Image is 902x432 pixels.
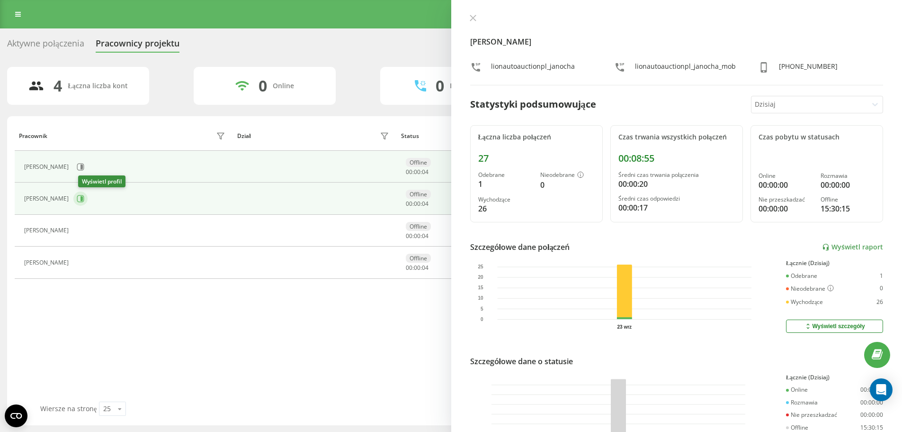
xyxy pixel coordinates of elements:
div: : : [406,201,429,207]
div: 15:30:15 [860,424,883,431]
div: [PERSON_NAME] [24,195,71,202]
div: Szczegółowe dane o statusie [470,356,573,367]
div: Offline [406,222,431,231]
div: Rozmawia [821,173,875,179]
div: Wyświetl profil [78,175,125,187]
div: Łącznie (Dzisiaj) [786,260,883,267]
button: Wyświetl szczegóły [786,320,883,333]
div: 1 [880,273,883,279]
div: Offline [821,196,875,203]
div: Odebrane [786,273,817,279]
div: Łączna liczba połączeń [478,133,595,141]
span: 00 [406,232,412,240]
div: Offline [406,190,431,199]
div: Czas pobytu w statusach [759,133,875,141]
div: Offline [786,424,808,431]
div: Nie przeszkadzać [786,412,837,418]
div: Nie przeszkadzać [759,196,813,203]
div: 00:00:00 [860,399,883,406]
div: lionautoauctionpl_janocha_mob [635,62,736,75]
span: 04 [422,200,429,208]
div: Status [401,133,419,139]
text: 20 [478,275,483,280]
div: lionautoauctionpl_janocha [491,62,575,75]
div: Open Intercom Messenger [870,378,893,401]
div: Czas trwania wszystkich połączeń [618,133,735,141]
div: Odebrane [478,172,533,178]
div: Offline [406,158,431,167]
div: Pracownik [19,133,47,139]
div: 0 [259,77,267,95]
div: Łączna liczba kont [68,82,127,90]
div: Wychodzące [786,299,823,305]
span: 04 [422,232,429,240]
div: 25 [103,404,111,414]
div: : : [406,169,429,175]
span: 00 [406,264,412,272]
div: 0 [436,77,444,95]
div: Offline [406,254,431,263]
text: 25 [478,264,483,269]
div: Łącznie (Dzisiaj) [786,374,883,381]
div: Pracownicy projektu [96,38,179,53]
div: Średni czas odpowiedzi [618,195,735,202]
div: [PERSON_NAME] [24,259,71,266]
div: Statystyki podsumowujące [470,97,596,111]
button: Open CMP widget [5,404,27,427]
div: 27 [478,153,595,164]
div: 26 [478,203,533,214]
span: 00 [414,232,420,240]
div: : : [406,233,429,239]
span: 04 [422,264,429,272]
div: Wyświetl szczegóły [804,322,865,330]
text: 0 [480,317,483,322]
div: 0 [880,285,883,293]
text: 15 [478,285,483,291]
div: 00:08:55 [618,153,735,164]
div: 00:00:00 [821,179,875,191]
div: 00:00:00 [759,203,813,214]
div: Nieodebrane [786,285,834,293]
span: 04 [422,168,429,176]
div: 15:30:15 [821,203,875,214]
div: [PERSON_NAME] [24,227,71,234]
div: : : [406,265,429,271]
div: 00:00:20 [618,178,735,190]
div: 00:00:00 [759,179,813,191]
h4: [PERSON_NAME] [470,36,884,47]
span: 00 [406,168,412,176]
div: 00:00:00 [860,386,883,393]
div: Szczegółowe dane połączeń [470,241,570,253]
div: [PHONE_NUMBER] [779,62,838,75]
div: Aktywne połączenia [7,38,84,53]
div: Wychodzące [478,196,533,203]
text: 5 [480,306,483,312]
div: Rozmawia [786,399,818,406]
div: 4 [54,77,62,95]
div: Średni czas trwania połączenia [618,172,735,178]
text: 10 [478,296,483,301]
div: Rozmawiają [450,82,488,90]
div: 0 [540,179,595,191]
div: Online [273,82,294,90]
div: 00:00:00 [860,412,883,418]
div: 00:00:17 [618,202,735,213]
a: Wyświetl raport [822,243,883,251]
div: Dział [237,133,250,139]
div: Online [786,386,808,393]
span: 00 [414,200,420,208]
span: 00 [414,264,420,272]
span: 00 [406,200,412,208]
text: 23 wrz [617,324,632,330]
span: 00 [414,168,420,176]
div: [PERSON_NAME] [24,164,71,170]
span: Wiersze na stronę [40,404,97,413]
div: 1 [478,178,533,190]
div: Online [759,173,813,179]
div: Nieodebrane [540,172,595,179]
div: 26 [876,299,883,305]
